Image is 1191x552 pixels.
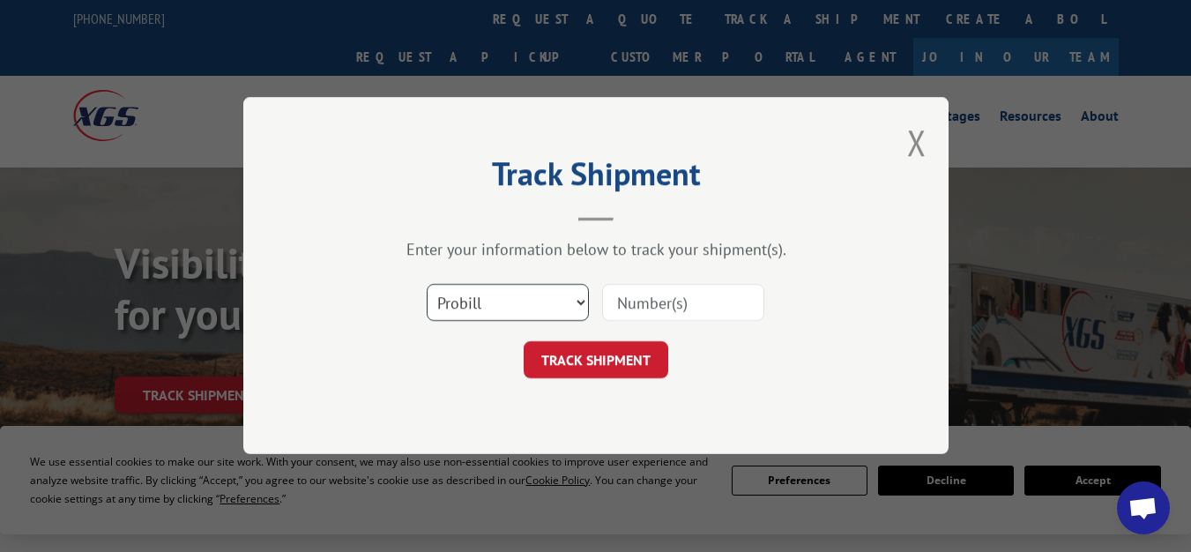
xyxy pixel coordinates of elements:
input: Number(s) [602,285,764,322]
div: Enter your information below to track your shipment(s). [331,240,860,260]
div: Open chat [1117,481,1170,534]
h2: Track Shipment [331,161,860,195]
button: Close modal [907,119,927,166]
button: TRACK SHIPMENT [524,342,668,379]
